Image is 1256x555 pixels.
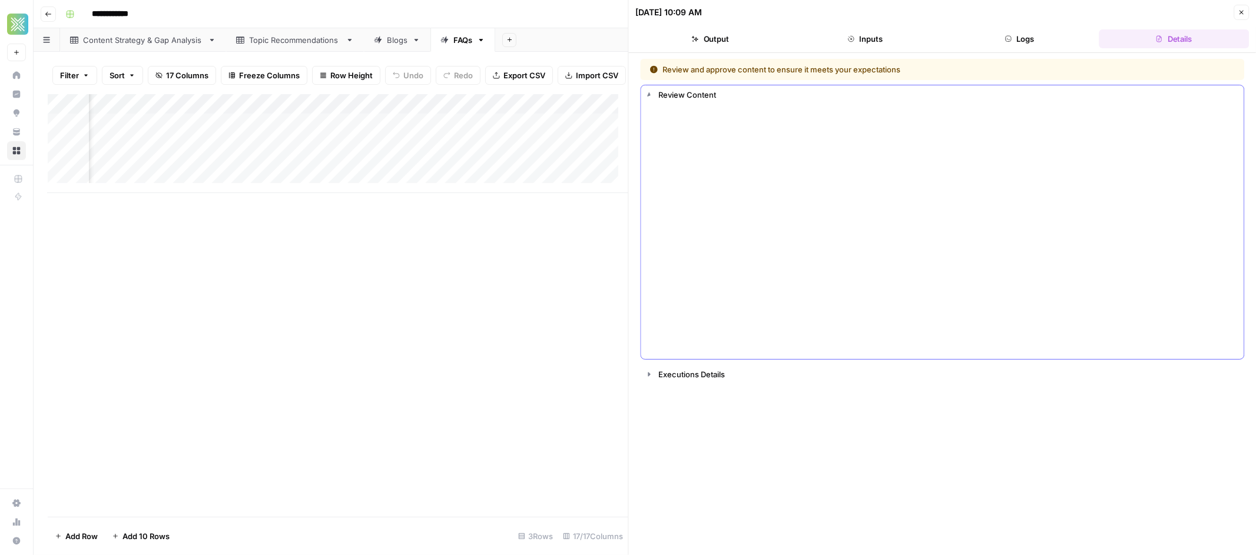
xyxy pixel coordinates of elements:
[558,66,626,85] button: Import CSV
[148,66,216,85] button: 17 Columns
[659,368,1237,380] div: Executions Details
[503,69,545,81] span: Export CSV
[330,69,373,81] span: Row Height
[60,28,226,52] a: Content Strategy & Gap Analysis
[430,28,495,52] a: FAQs
[7,122,26,141] a: Your Data
[636,29,786,48] button: Output
[558,527,628,546] div: 17/17 Columns
[7,66,26,85] a: Home
[312,66,380,85] button: Row Height
[641,365,1244,384] button: Executions Details
[7,513,26,531] a: Usage
[636,6,702,18] div: [DATE] 10:09 AM
[122,530,170,542] span: Add 10 Rows
[659,89,1237,101] div: Review Content
[7,9,26,39] button: Workspace: Xponent21
[403,69,423,81] span: Undo
[7,85,26,104] a: Insights
[1099,29,1249,48] button: Details
[221,66,307,85] button: Freeze Columns
[945,29,1094,48] button: Logs
[7,531,26,550] button: Help + Support
[83,34,203,46] div: Content Strategy & Gap Analysis
[7,141,26,160] a: Browse
[249,34,341,46] div: Topic Recommendations
[650,64,1068,75] div: Review and approve content to ensure it meets your expectations
[485,66,553,85] button: Export CSV
[239,69,300,81] span: Freeze Columns
[7,104,26,122] a: Opportunities
[7,494,26,513] a: Settings
[454,69,473,81] span: Redo
[513,527,558,546] div: 3 Rows
[364,28,430,52] a: Blogs
[453,34,472,46] div: FAQs
[641,85,1244,104] button: Review Content
[60,69,79,81] span: Filter
[226,28,364,52] a: Topic Recommendations
[48,527,105,546] button: Add Row
[105,527,177,546] button: Add 10 Rows
[166,69,208,81] span: 17 Columns
[110,69,125,81] span: Sort
[385,66,431,85] button: Undo
[7,14,28,35] img: Xponent21 Logo
[65,530,98,542] span: Add Row
[436,66,480,85] button: Redo
[52,66,97,85] button: Filter
[576,69,618,81] span: Import CSV
[102,66,143,85] button: Sort
[387,34,407,46] div: Blogs
[790,29,940,48] button: Inputs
